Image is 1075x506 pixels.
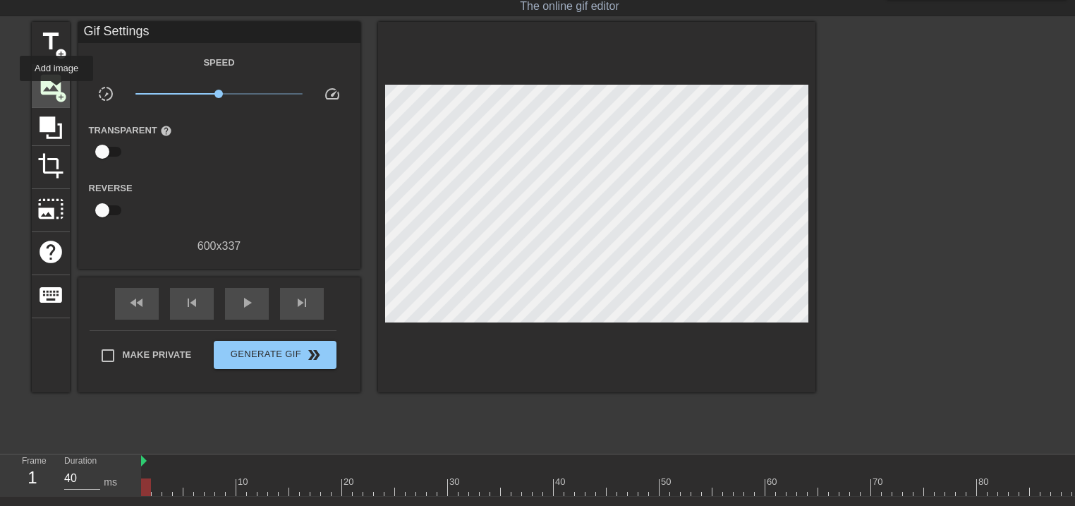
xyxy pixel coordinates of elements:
[214,341,336,369] button: Generate Gif
[324,85,341,102] span: speed
[22,465,43,490] div: 1
[64,457,97,466] label: Duration
[123,348,192,362] span: Make Private
[767,475,779,489] div: 60
[203,56,234,70] label: Speed
[449,475,462,489] div: 30
[305,347,322,363] span: double_arrow
[104,475,117,490] div: ms
[344,475,356,489] div: 20
[37,282,64,308] span: keyboard
[555,475,568,489] div: 40
[37,239,64,265] span: help
[89,124,172,138] label: Transparent
[89,181,133,195] label: Reverse
[219,347,330,363] span: Generate Gif
[97,85,114,102] span: slow_motion_video
[37,152,64,179] span: crop
[873,475,885,489] div: 70
[978,475,991,489] div: 80
[238,475,250,489] div: 10
[78,22,360,43] div: Gif Settings
[160,125,172,137] span: help
[37,71,64,98] span: image
[293,294,310,311] span: skip_next
[78,238,360,255] div: 600 x 337
[183,294,200,311] span: skip_previous
[37,195,64,222] span: photo_size_select_large
[11,454,54,495] div: Frame
[55,91,67,103] span: add_circle
[661,475,674,489] div: 50
[55,48,67,60] span: add_circle
[128,294,145,311] span: fast_rewind
[37,28,64,55] span: title
[238,294,255,311] span: play_arrow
